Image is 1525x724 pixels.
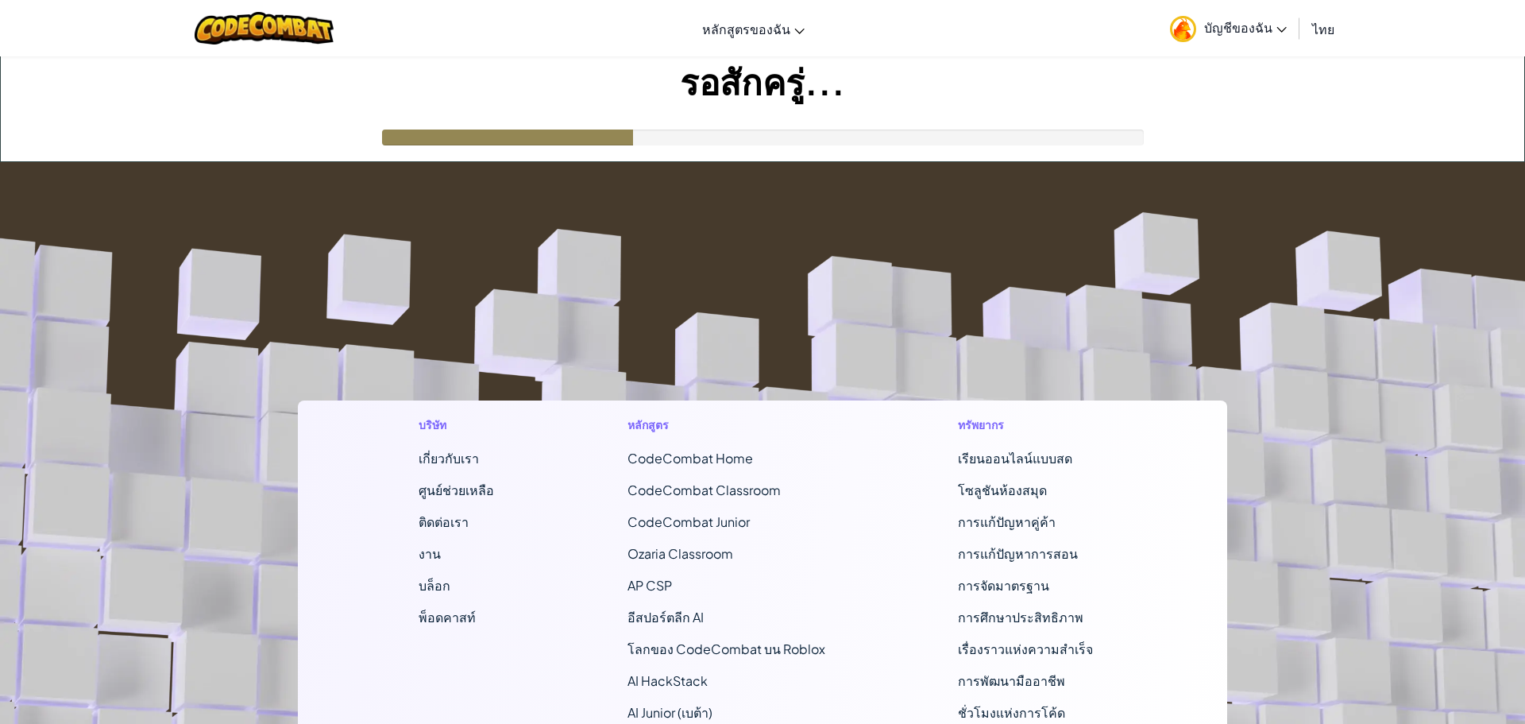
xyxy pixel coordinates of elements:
[627,641,825,657] a: โลกของ CodeCombat บน Roblox
[419,513,469,530] span: ติดต่อเรา
[958,641,1093,657] a: เรื่องราวแห่งความสำเร็จ
[195,12,334,45] img: CodeCombat logo
[702,21,790,37] span: หลักสูตรของฉัน
[627,672,708,689] a: AI HackStack
[627,577,672,594] a: AP CSP
[1,56,1524,106] h1: รอสักครู่...
[627,545,733,562] a: Ozaria Classroom
[419,609,476,625] a: พ็อดคาสท์
[627,609,704,625] a: อีสปอร์ตลีก AI
[1304,7,1342,50] a: ไทย
[627,416,825,433] h1: หลักสูตร
[694,7,813,50] a: หลักสูตรของฉัน
[958,672,1065,689] a: การพัฒนามืออาชีพ
[1312,21,1334,37] span: ไทย
[419,577,450,594] a: บล็อก
[958,513,1056,530] a: การแก้ปัญหาคู่ค้า
[958,609,1083,625] a: การศึกษาประสิทธิภาพ
[419,545,441,562] a: งาน
[627,704,712,721] a: AI Junior (เบต้า)
[958,577,1049,594] a: การจัดมาตรฐาน
[958,545,1078,562] a: การแก้ปัญหาการสอน
[627,482,781,498] a: CodeCombat Classroom
[419,416,494,433] h1: บริษัท
[419,450,479,467] a: เกี่ยวกับเรา
[627,450,753,467] span: CodeCombat Home
[1204,19,1287,36] span: บัญชีของฉัน
[958,450,1072,467] a: เรียนออนไลน์แบบสด
[1162,3,1295,53] a: บัญชีของฉัน
[1170,16,1196,42] img: avatar
[958,704,1065,721] a: ชั่วโมงแห่งการโค้ด
[958,416,1106,433] h1: ทรัพยากร
[627,513,750,530] a: CodeCombat Junior
[958,482,1047,498] a: โซลูชันห้องสมุด
[419,482,494,498] a: ศูนย์ช่วยเหลือ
